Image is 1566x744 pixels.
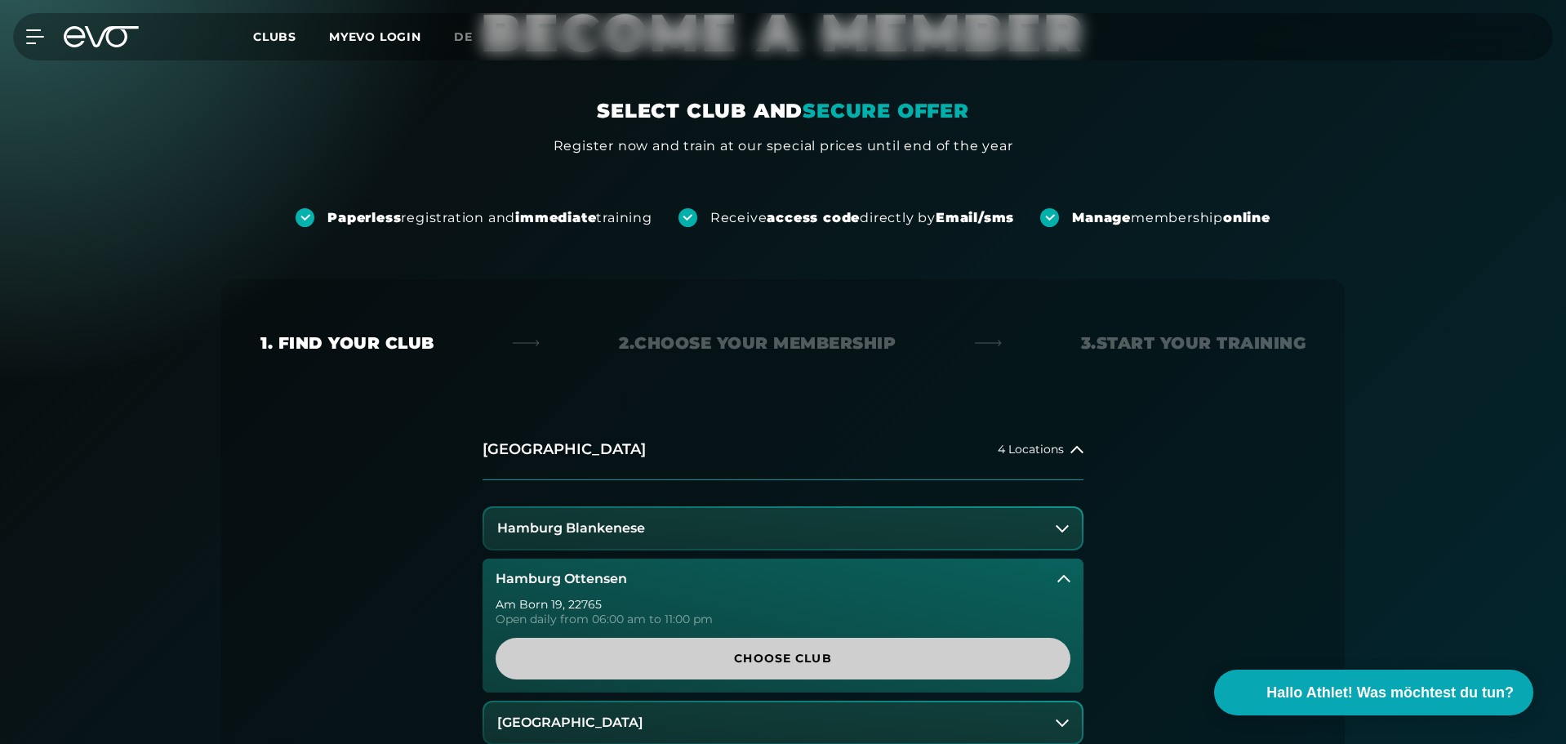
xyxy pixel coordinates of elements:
[1072,210,1131,225] strong: Manage
[515,210,596,225] strong: immediate
[454,29,473,44] span: de
[484,702,1082,743] button: [GEOGRAPHIC_DATA]
[329,29,421,44] a: MYEVO LOGIN
[554,136,1013,156] div: Register now and train at our special prices until end of the year
[998,443,1064,456] span: 4 Locations
[619,332,896,354] div: 2. Choose your membership
[497,521,645,536] h3: Hamburg Blankenese
[1081,332,1306,354] div: 3. Start your Training
[496,638,1070,679] a: Choose Club
[1223,210,1270,225] strong: online
[454,28,492,47] a: de
[253,29,329,44] a: Clubs
[1214,670,1533,715] button: Hallo Athlet! Was möchtest du tun?
[483,420,1083,480] button: [GEOGRAPHIC_DATA]4 Locations
[535,650,1031,667] span: Choose Club
[484,508,1082,549] button: Hamburg Blankenese
[327,209,652,227] div: registration and training
[710,209,1014,227] div: Receive directly by
[767,210,860,225] strong: access code
[803,99,969,123] em: SECURE OFFER
[496,572,627,586] h3: Hamburg Ottensen
[496,599,1070,610] div: Am Born 19 , 22765
[936,210,1014,225] strong: Email/sms
[597,98,969,124] div: SELECT CLUB AND
[497,715,643,730] h3: [GEOGRAPHIC_DATA]
[253,29,296,44] span: Clubs
[260,332,434,354] div: 1. Find your club
[496,613,1070,625] div: Open daily from 06:00 am to 11:00 pm
[483,439,646,460] h2: [GEOGRAPHIC_DATA]
[483,559,1083,599] button: Hamburg Ottensen
[1072,209,1270,227] div: membership
[327,210,401,225] strong: Paperless
[1266,682,1514,704] span: Hallo Athlet! Was möchtest du tun?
